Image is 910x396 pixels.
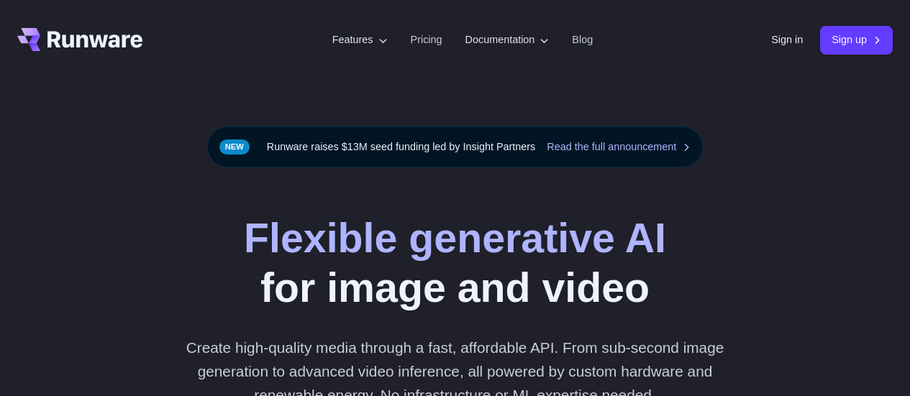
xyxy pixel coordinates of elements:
[411,32,442,48] a: Pricing
[17,28,142,51] a: Go to /
[572,32,593,48] a: Blog
[771,32,803,48] a: Sign in
[465,32,550,48] label: Documentation
[244,215,666,261] strong: Flexible generative AI
[207,126,704,167] div: Runware raises $13M seed funding led by Insight Partners
[332,32,388,48] label: Features
[244,213,666,313] h1: for image and video
[547,139,691,155] a: Read the full announcement
[820,26,893,54] a: Sign up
